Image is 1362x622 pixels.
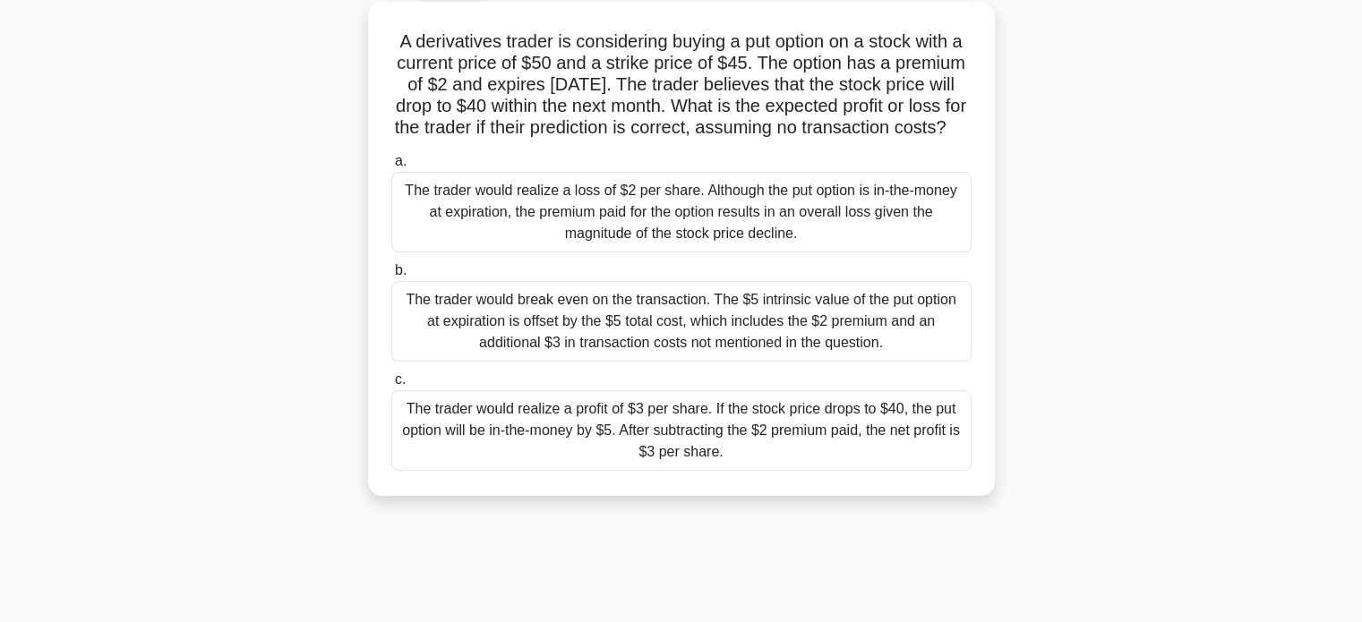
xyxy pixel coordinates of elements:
div: The trader would break even on the transaction. The $5 intrinsic value of the put option at expir... [391,281,972,362]
h5: A derivatives trader is considering buying a put option on a stock with a current price of $50 an... [390,30,973,140]
div: The trader would realize a profit of $3 per share. If the stock price drops to $40, the put optio... [391,390,972,471]
span: a. [395,153,407,168]
span: b. [395,262,407,277]
div: The trader would realize a loss of $2 per share. Although the put option is in-the-money at expir... [391,172,972,252]
span: c. [395,371,406,387]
